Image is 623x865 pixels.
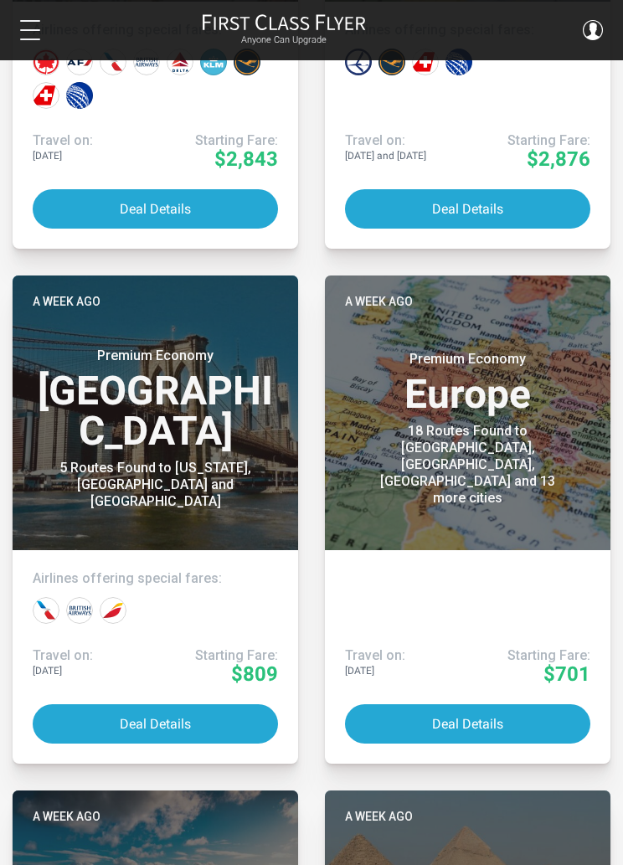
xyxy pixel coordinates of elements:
div: Lufthansa [378,49,405,75]
button: Deal Details [33,189,278,229]
div: Lot Polish [345,49,372,75]
div: United [66,82,93,109]
button: Deal Details [345,189,590,229]
h3: Europe [345,351,590,414]
div: 18 Routes Found to [GEOGRAPHIC_DATA], [GEOGRAPHIC_DATA], [GEOGRAPHIC_DATA] and 13 more cities [363,423,573,507]
small: Anyone Can Upgrade [202,34,366,46]
div: United [445,49,472,75]
time: A week ago [345,292,413,311]
button: Deal Details [33,704,278,744]
img: First Class Flyer [202,13,366,31]
small: Premium Economy [363,351,573,368]
div: Air Canada [33,49,59,75]
div: Lufthansa [234,49,260,75]
h4: Airlines offering special fares: [33,570,278,587]
div: Air France [66,49,93,75]
time: A week ago [33,292,100,311]
time: A week ago [345,807,413,826]
div: Swiss [33,82,59,109]
div: Swiss [412,49,439,75]
div: American Airlines [100,49,126,75]
div: British Airways [133,49,160,75]
time: A week ago [33,807,100,826]
button: Deal Details [345,704,590,744]
div: 5 Routes Found to [US_STATE], [GEOGRAPHIC_DATA] and [GEOGRAPHIC_DATA] [51,460,260,510]
div: KLM [200,49,227,75]
h3: [GEOGRAPHIC_DATA] [33,348,278,451]
small: Premium Economy [51,348,260,364]
div: Delta Airlines [167,49,193,75]
a: A week agoPremium Economy[GEOGRAPHIC_DATA]5 Routes Found to [US_STATE], [GEOGRAPHIC_DATA] and [GE... [13,275,298,764]
div: Iberia [100,597,126,624]
div: American Airlines [33,597,59,624]
div: British Airways [66,597,93,624]
a: A week agoPremium EconomyEurope18 Routes Found to [GEOGRAPHIC_DATA], [GEOGRAPHIC_DATA], [GEOGRAPH... [325,275,610,764]
a: First Class FlyerAnyone Can Upgrade [202,13,366,47]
